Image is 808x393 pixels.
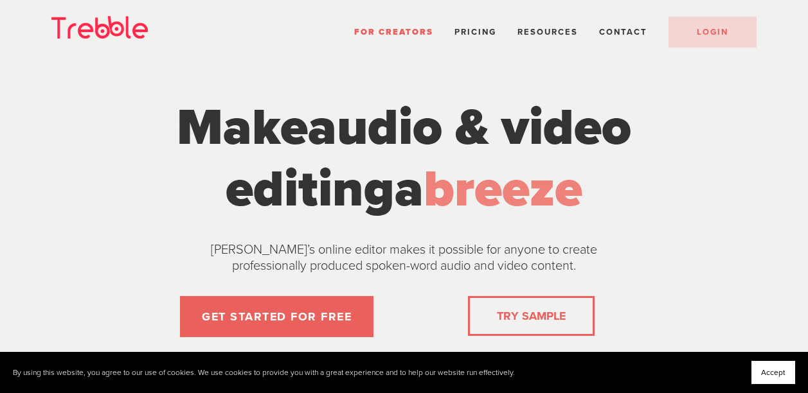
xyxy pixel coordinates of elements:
span: breeze [424,159,582,220]
h1: Make a [163,97,645,220]
span: Resources [517,27,578,37]
a: LOGIN [669,17,757,48]
img: Trebble [51,16,148,39]
span: audio & video [308,97,631,159]
span: Accept [761,368,786,377]
a: Pricing [454,27,496,37]
button: Accept [751,361,795,384]
span: editing [226,159,395,220]
a: GET STARTED FOR FREE [180,296,373,337]
span: LOGIN [697,27,728,37]
a: For Creators [354,27,433,37]
p: [PERSON_NAME]’s online editor makes it possible for anyone to create professionally produced spok... [179,242,629,274]
a: Contact [599,27,647,37]
p: By using this website, you agree to our use of cookies. We use cookies to provide you with a grea... [13,368,515,378]
a: TRY SAMPLE [492,303,571,329]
